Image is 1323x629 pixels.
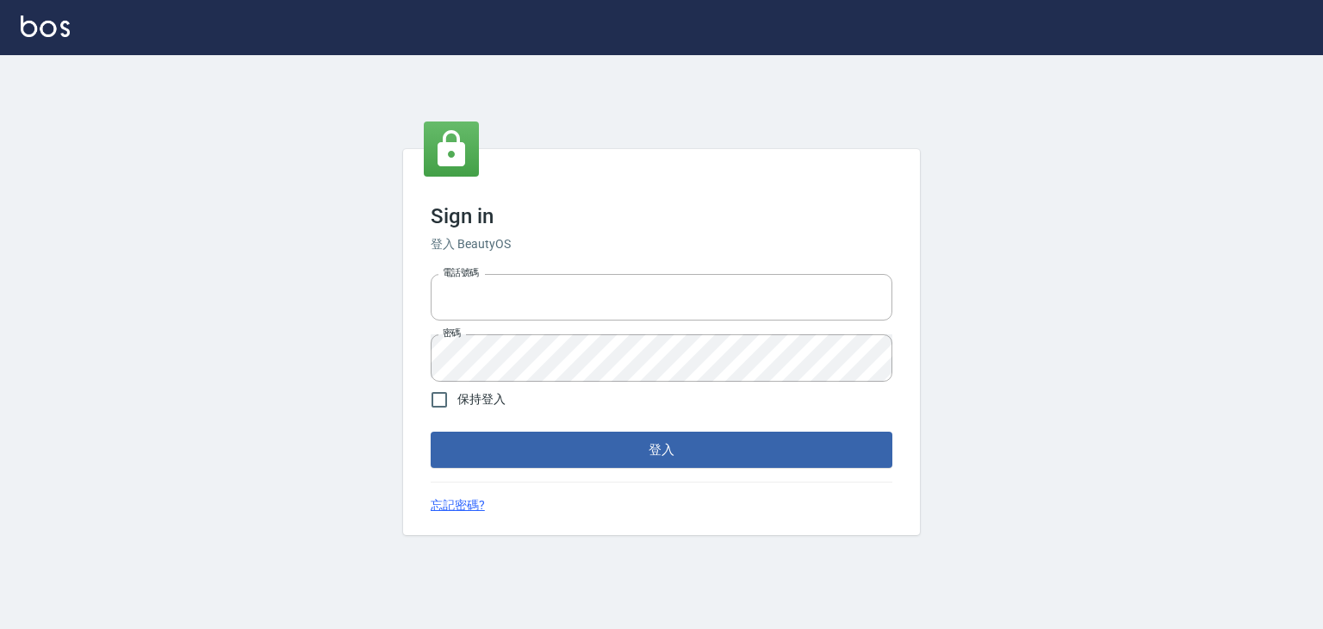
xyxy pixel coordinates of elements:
[443,266,479,279] label: 電話號碼
[431,432,892,468] button: 登入
[21,16,70,37] img: Logo
[431,204,892,228] h3: Sign in
[457,390,506,408] span: 保持登入
[443,327,461,339] label: 密碼
[431,235,892,253] h6: 登入 BeautyOS
[431,496,485,514] a: 忘記密碼?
